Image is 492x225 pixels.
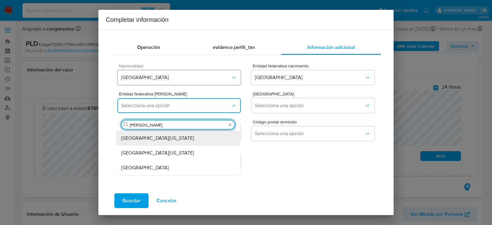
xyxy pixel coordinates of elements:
button: Guardar [114,193,149,208]
button: Selecciona una opción [251,126,375,141]
button: [GEOGRAPHIC_DATA] [251,70,375,85]
span: evidence.perfil_txn [213,44,255,51]
span: Entidad federativa nacimiento [253,64,376,68]
button: Cancelar [149,193,184,208]
button: [GEOGRAPHIC_DATA] [117,70,241,85]
span: Selecciona una opción [121,102,231,109]
button: Selecciona una opción [117,98,241,113]
span: Código postal domicilio [253,120,376,124]
span: [GEOGRAPHIC_DATA] [121,74,231,81]
span: [GEOGRAPHIC_DATA][US_STATE] [121,150,194,156]
span: [GEOGRAPHIC_DATA] [121,165,169,171]
span: [GEOGRAPHIC_DATA] [255,74,365,81]
span: Guardar [122,194,141,207]
button: Selecciona una opción [251,98,375,113]
span: Cancelar [157,194,177,207]
span: Operación [137,44,160,51]
span: Nacionalidad [119,64,242,68]
span: [GEOGRAPHIC_DATA][US_STATE] [121,135,194,141]
h2: Completar información [106,15,386,25]
button: Borrar [228,122,232,127]
span: [GEOGRAPHIC_DATA] [253,92,376,96]
span: Selecciona una opción [255,102,365,109]
ul: Entidad federativa Domicilio [116,131,240,175]
span: Entidad federativa [PERSON_NAME] [119,92,242,96]
input: Buscar [130,122,226,128]
div: complementary-information [111,40,381,55]
span: Información adicional [307,44,355,51]
span: Selecciona una opción [255,131,365,137]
